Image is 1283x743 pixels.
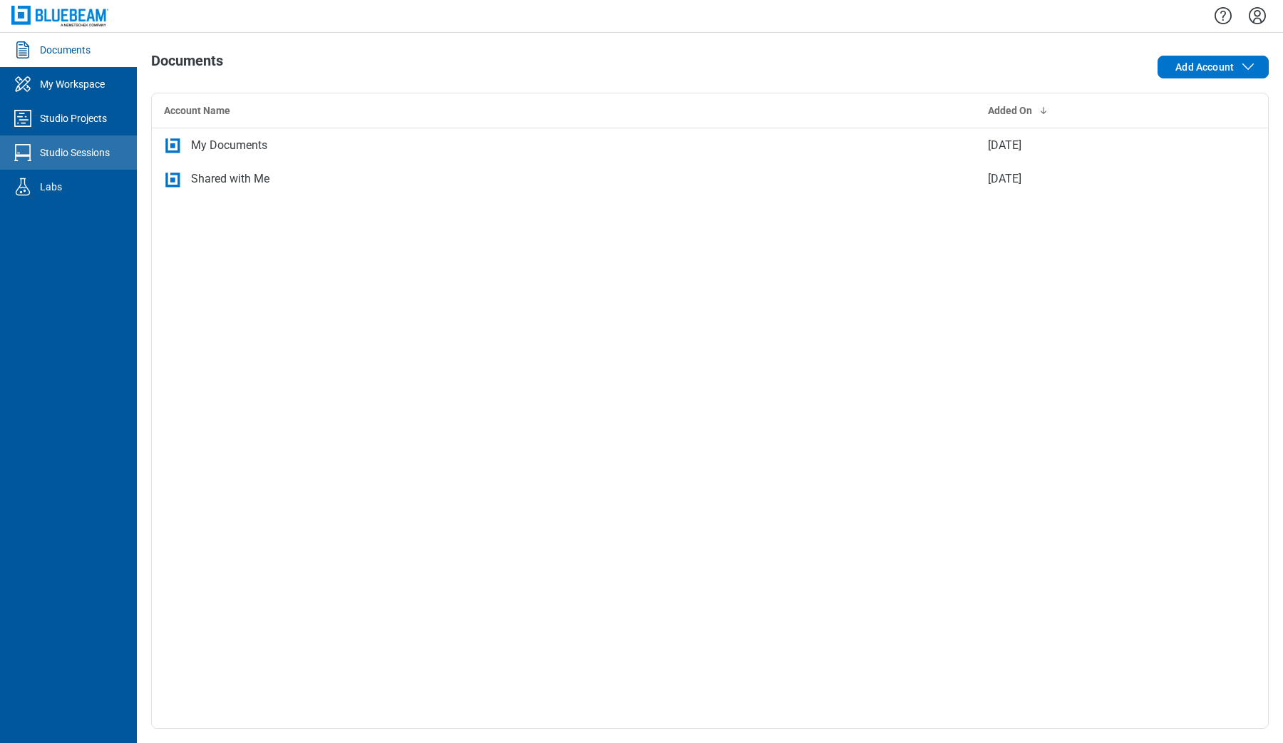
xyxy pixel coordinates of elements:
[40,77,105,91] div: My Workspace
[151,53,223,76] h1: Documents
[977,162,1200,196] td: [DATE]
[11,175,34,198] svg: Labs
[40,43,91,57] div: Documents
[988,103,1188,118] div: Added On
[152,93,1268,197] table: bb-data-table
[191,137,267,154] div: My Documents
[11,73,34,96] svg: My Workspace
[977,128,1200,162] td: [DATE]
[11,141,34,164] svg: Studio Sessions
[40,111,107,125] div: Studio Projects
[191,170,269,188] div: Shared with Me
[1158,56,1269,78] button: Add Account
[11,39,34,61] svg: Documents
[1246,4,1269,28] button: Settings
[40,180,62,194] div: Labs
[1175,60,1234,74] span: Add Account
[164,103,965,118] div: Account Name
[40,145,110,160] div: Studio Sessions
[11,6,108,26] img: Bluebeam, Inc.
[11,107,34,130] svg: Studio Projects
